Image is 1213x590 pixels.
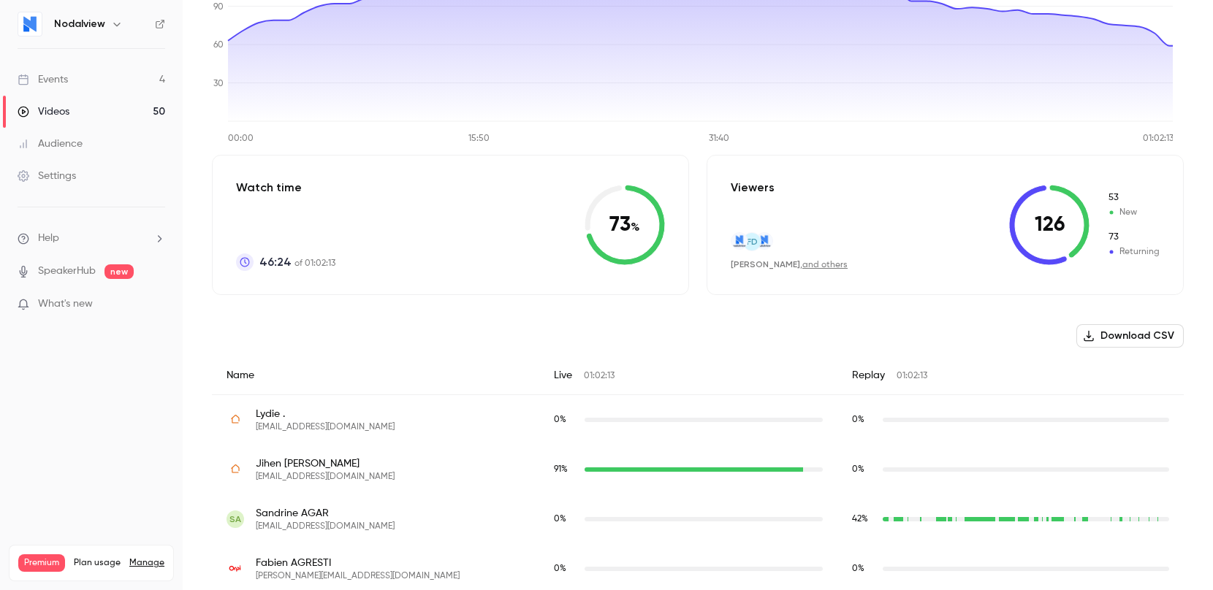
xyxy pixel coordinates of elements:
span: Live watch time [554,413,577,426]
span: Replay watch time [852,562,875,575]
div: , [731,258,848,271]
span: SA [229,513,241,526]
tspan: 01:02:13 [1143,134,1174,143]
span: 0 % [852,465,864,474]
span: Live watch time [554,562,577,575]
span: 01:02:13 [897,372,927,380]
div: Settings [18,169,76,183]
span: What's new [38,296,93,312]
div: Name [212,356,539,395]
tspan: 00:00 [228,134,254,143]
span: 0 % [554,515,566,524]
span: Plan usage [74,557,121,569]
img: safti.fr [227,411,244,429]
span: 42 % [852,515,868,524]
span: [EMAIL_ADDRESS][DOMAIN_NAME] [256,521,395,532]
div: jihen.abdallah@safti.fr [212,445,1184,494]
span: [PERSON_NAME][EMAIL_ADDRESS][DOMAIN_NAME] [256,570,460,582]
div: contact@agar-immobilier.fr [212,494,1184,544]
img: nodalview.com [756,233,772,249]
span: New [1107,191,1160,204]
iframe: Noticeable Trigger [148,298,165,311]
span: 0 % [852,564,864,573]
li: help-dropdown-opener [18,231,165,246]
span: 46:24 [259,253,292,271]
tspan: 30 [213,80,224,88]
span: Sandrine AGAR [256,506,395,521]
span: FD [747,235,758,248]
img: Nodalview [18,12,42,36]
img: nodalview.com [731,233,748,249]
a: SpeakerHub [38,264,96,279]
tspan: 31:40 [709,134,729,143]
tspan: 90 [213,3,224,12]
button: Download CSV [1076,324,1184,348]
span: Replay watch time [852,513,875,526]
span: [EMAIL_ADDRESS][DOMAIN_NAME] [256,421,395,433]
a: Manage [129,557,164,569]
span: 91 % [554,465,568,474]
div: Live [539,356,837,395]
span: [EMAIL_ADDRESS][DOMAIN_NAME] [256,471,395,483]
h6: Nodalview [54,17,105,31]
span: Jihen [PERSON_NAME] [256,456,395,471]
span: Returning [1107,231,1160,244]
span: [PERSON_NAME] [731,259,800,269]
div: lydie.touze@safti.fr [212,395,1184,445]
span: Lydie . [256,407,395,421]
p: Viewers [731,179,775,196]
span: 0 % [852,415,864,424]
span: 0 % [554,415,566,424]
span: Fabien AGRESTI [256,556,460,570]
div: Events [18,72,68,87]
span: Replay watch time [852,463,875,476]
div: Videos [18,104,69,119]
p: of 01:02:13 [259,253,335,271]
tspan: 15:50 [468,134,490,143]
span: new [104,264,134,279]
img: safti.fr [227,461,244,478]
a: and others [802,261,848,269]
span: Live watch time [554,513,577,526]
span: Replay watch time [852,413,875,426]
div: Audience [18,137,83,151]
span: Help [38,231,59,246]
span: 01:02:13 [584,372,615,380]
div: Replay [837,356,1184,395]
span: Premium [18,554,65,572]
tspan: 60 [213,41,224,50]
img: orpi.com [227,560,244,578]
span: Returning [1107,245,1160,258]
p: Watch time [236,179,335,196]
span: Live watch time [554,463,577,476]
span: 0 % [554,564,566,573]
span: New [1107,206,1160,219]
